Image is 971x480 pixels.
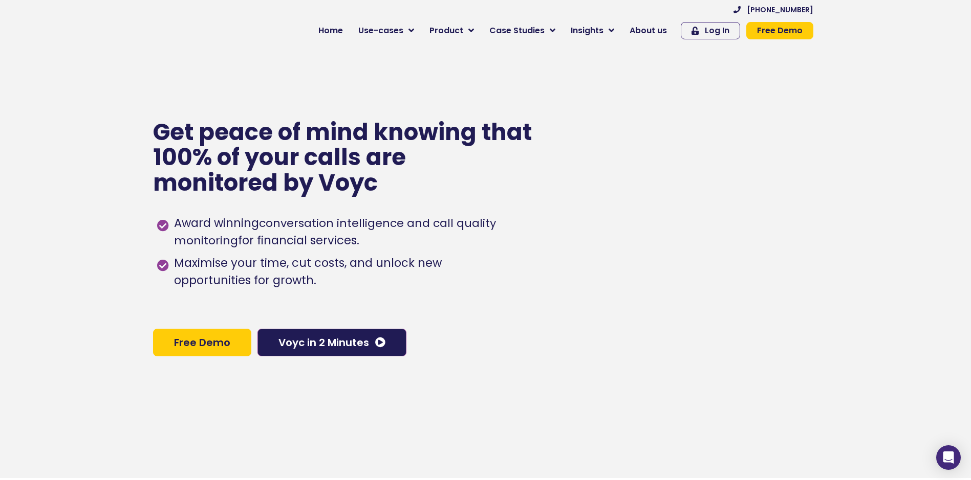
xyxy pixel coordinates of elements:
a: Free Demo [153,329,251,356]
a: Product [422,20,482,41]
a: Home [311,20,351,41]
span: Insights [571,25,603,37]
a: Free Demo [746,22,813,39]
a: About us [622,20,675,41]
span: Product [429,25,463,37]
span: Voyc in 2 Minutes [278,337,369,348]
span: About us [630,25,667,37]
a: [PHONE_NUMBER] [733,6,813,13]
img: voyc-full-logo [158,20,248,41]
span: Case Studies [489,25,545,37]
a: Case Studies [482,20,563,41]
span: Home [318,25,343,37]
a: Log In [681,22,740,39]
h1: conversation intelligence and call quality monitoring [174,215,496,248]
span: Log In [705,27,729,35]
span: Use-cases [358,25,403,37]
span: Maximise your time, cut costs, and unlock new opportunities for growth. [171,255,521,289]
span: Free Demo [757,27,803,35]
p: Get peace of mind knowing that 100% of your calls are monitored by Voyc [153,120,533,196]
div: Open Intercom Messenger [936,445,961,470]
a: Insights [563,20,622,41]
a: Use-cases [351,20,422,41]
span: Award winning for financial services. [171,215,521,249]
span: Free Demo [174,337,230,348]
span: [PHONE_NUMBER] [747,6,813,13]
a: Voyc in 2 Minutes [257,329,406,356]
